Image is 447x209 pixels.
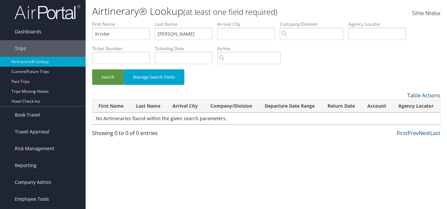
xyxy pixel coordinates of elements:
span: Employee Tools [15,191,49,207]
a: Prev [408,129,419,137]
span: Sihle Ntebe [412,10,440,17]
span: Risk Management [15,140,54,157]
button: Search [92,69,124,85]
div: Showing 0 to 0 of 0 entries [92,129,172,140]
th: Company/Division [204,100,259,113]
a: Table Actions [407,92,440,99]
td: No Airtineraries found within the given search parameters. [92,113,440,124]
span: Reporting [15,157,37,174]
button: Manage Search Fields [124,69,184,85]
th: Departure Date Range: activate to sort column ascending [259,100,322,113]
label: Ticketing Date [155,45,217,52]
label: Ticket Number [92,45,155,52]
a: Sihle Ntebe [412,3,440,24]
label: First Name [92,21,155,27]
label: Agency Locator [348,21,411,27]
h1: Airtinerary® Lookup [92,4,324,18]
label: Company/Division [280,21,348,27]
th: Last Name: activate to sort column ascending [130,100,167,113]
th: Agency Locator: activate to sort column ascending [392,100,440,113]
th: First Name: activate to sort column ascending [92,100,130,113]
th: Return Date: activate to sort column ascending [322,100,361,113]
span: Dashboards [15,23,41,40]
span: Travel Approval [15,123,49,140]
label: Last Name [155,21,217,27]
span: Book Travel [15,107,40,123]
span: Company Admin [15,174,51,191]
label: Arrival City [217,21,280,27]
img: airportal-logo.png [14,4,80,20]
a: Last [430,129,440,137]
th: Arrival City: activate to sort column ascending [167,100,204,113]
a: First [397,129,408,137]
small: (at least one field required) [183,6,277,17]
span: Trips [15,40,26,57]
th: Account: activate to sort column ascending [361,100,392,113]
a: Next [419,129,430,137]
label: Airline [217,45,286,52]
